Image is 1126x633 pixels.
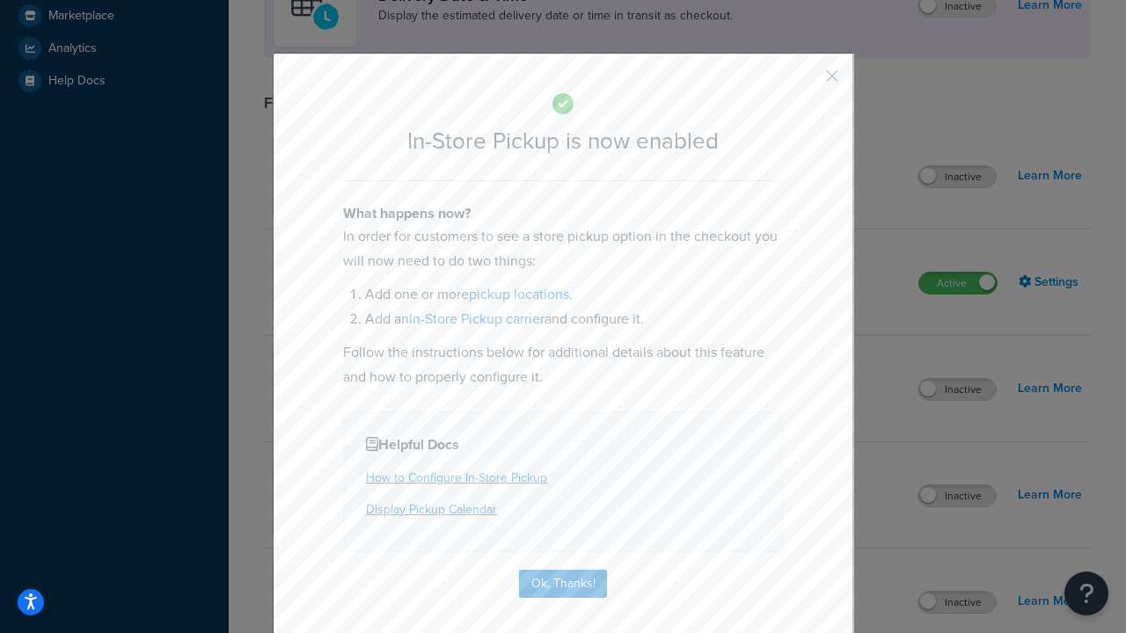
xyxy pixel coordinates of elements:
[469,284,569,304] a: pickup locations
[343,128,783,154] h2: In-Store Pickup is now enabled
[343,224,783,273] p: In order for customers to see a store pickup option in the checkout you will now need to do two t...
[366,500,497,519] a: Display Pickup Calendar
[366,469,547,487] a: How to Configure In-Store Pickup
[343,203,783,224] h4: What happens now?
[366,434,760,455] h4: Helpful Docs
[365,282,783,307] li: Add one or more .
[343,340,783,389] p: Follow the instructions below for additional details about this feature and how to properly confi...
[409,309,545,329] a: In-Store Pickup carrier
[365,307,783,331] li: Add an and configure it.
[519,570,607,598] button: Ok, Thanks!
